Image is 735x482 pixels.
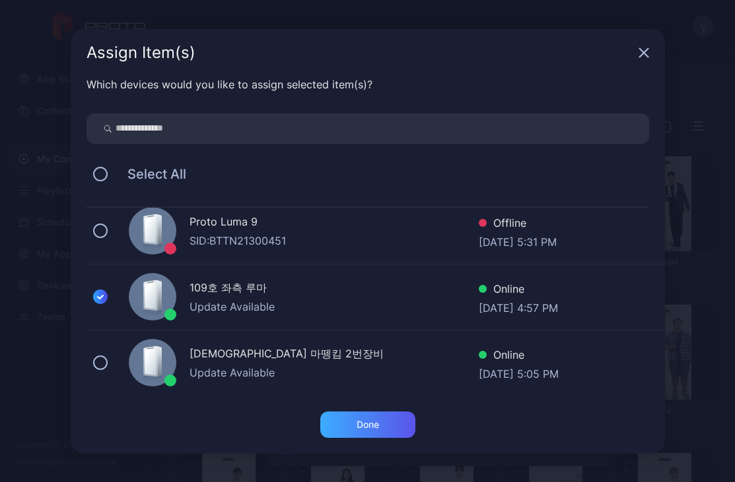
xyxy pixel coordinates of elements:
[190,365,479,380] div: Update Available
[479,347,559,366] div: Online
[479,300,558,313] div: [DATE] 4:57 PM
[479,215,557,234] div: Offline
[190,346,479,365] div: [DEMOGRAPHIC_DATA] 마뗑킴 2번장비
[479,281,558,300] div: Online
[357,419,379,430] div: Done
[190,280,479,299] div: 109호 좌측 루마
[479,366,559,379] div: [DATE] 5:05 PM
[190,233,479,249] div: SID: BTTN21300451
[320,411,415,438] button: Done
[114,166,186,182] span: Select All
[87,76,649,92] div: Which devices would you like to assign selected item(s)?
[479,234,557,247] div: [DATE] 5:31 PM
[190,214,479,233] div: Proto Luma 9
[87,45,633,61] div: Assign Item(s)
[190,299,479,315] div: Update Available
